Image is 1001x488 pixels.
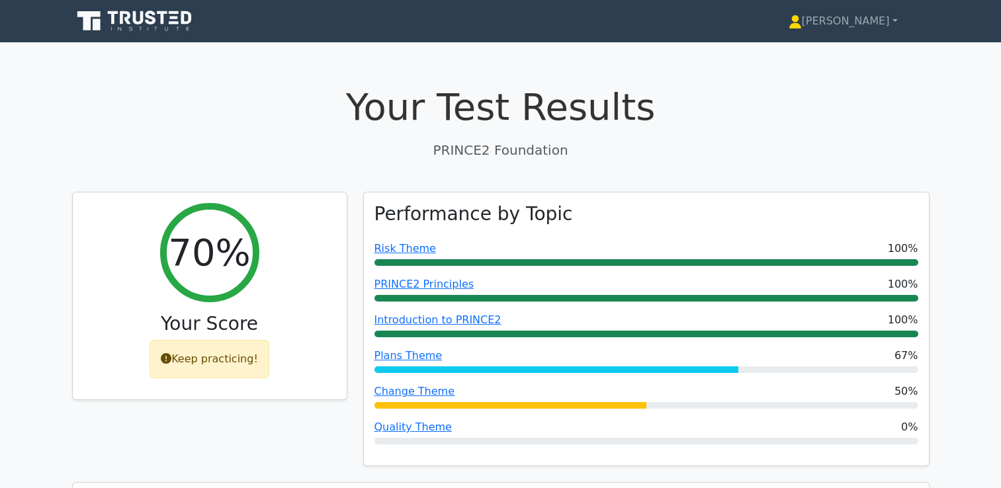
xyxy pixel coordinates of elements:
[374,349,443,362] a: Plans Theme
[374,278,474,290] a: PRINCE2 Principles
[168,230,250,274] h2: 70%
[83,313,336,335] h3: Your Score
[894,384,918,399] span: 50%
[374,421,452,433] a: Quality Theme
[72,140,930,160] p: PRINCE2 Foundation
[888,241,918,257] span: 100%
[888,312,918,328] span: 100%
[374,242,436,255] a: Risk Theme
[888,276,918,292] span: 100%
[374,313,501,326] a: Introduction to PRINCE2
[72,85,930,129] h1: Your Test Results
[374,385,455,397] a: Change Theme
[894,348,918,364] span: 67%
[150,340,269,378] div: Keep practicing!
[757,8,930,34] a: [PERSON_NAME]
[901,419,918,435] span: 0%
[374,203,573,225] h3: Performance by Topic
